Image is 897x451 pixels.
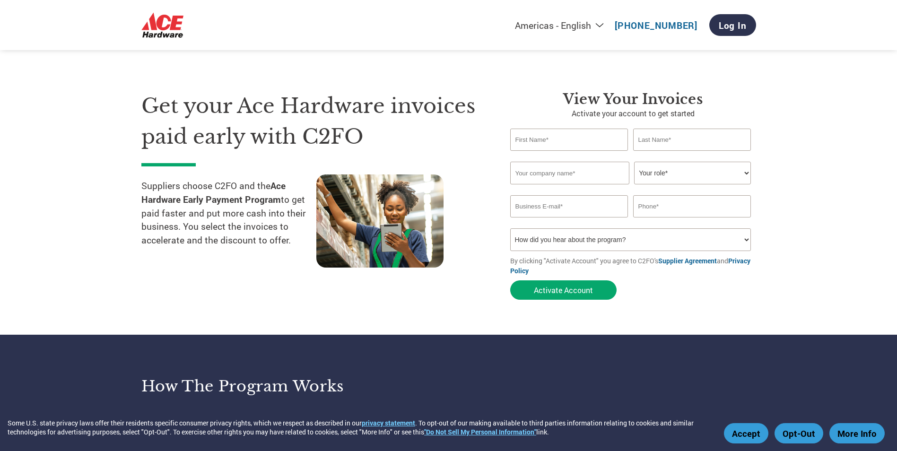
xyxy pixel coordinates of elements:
[829,423,885,443] button: More Info
[316,174,444,268] img: supply chain worker
[510,108,756,119] p: Activate your account to get started
[615,19,697,31] a: [PHONE_NUMBER]
[510,152,628,158] div: Invalid first name or first name is too long
[424,427,536,436] a: "Do Not Sell My Personal Information"
[141,91,482,152] h1: Get your Ace Hardware invoices paid early with C2FO
[510,162,629,184] input: Your company name*
[775,423,823,443] button: Opt-Out
[362,418,415,427] a: privacy statement
[633,129,751,151] input: Last Name*
[633,218,751,225] div: Inavlid Phone Number
[510,280,617,300] button: Activate Account
[510,256,750,275] a: Privacy Policy
[510,91,756,108] h3: View Your Invoices
[724,423,768,443] button: Accept
[510,256,756,276] p: By clicking "Activate Account" you agree to C2FO's and
[709,14,756,36] a: Log In
[8,418,719,436] div: Some U.S. state privacy laws offer their residents specific consumer privacy rights, which we res...
[658,256,717,265] a: Supplier Agreement
[510,185,751,191] div: Invalid company name or company name is too long
[141,179,316,260] p: Suppliers choose C2FO and the to get paid faster and put more cash into their business. You selec...
[141,377,437,396] h3: How the program works
[510,129,628,151] input: First Name*
[141,180,286,205] strong: Ace Hardware Early Payment Program
[633,195,751,217] input: Phone*
[510,218,628,225] div: Inavlid Email Address
[141,12,184,38] img: Ace Hardware
[510,195,628,217] input: Invalid Email format
[634,162,751,184] select: Title/Role
[633,152,751,158] div: Invalid last name or last name is too long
